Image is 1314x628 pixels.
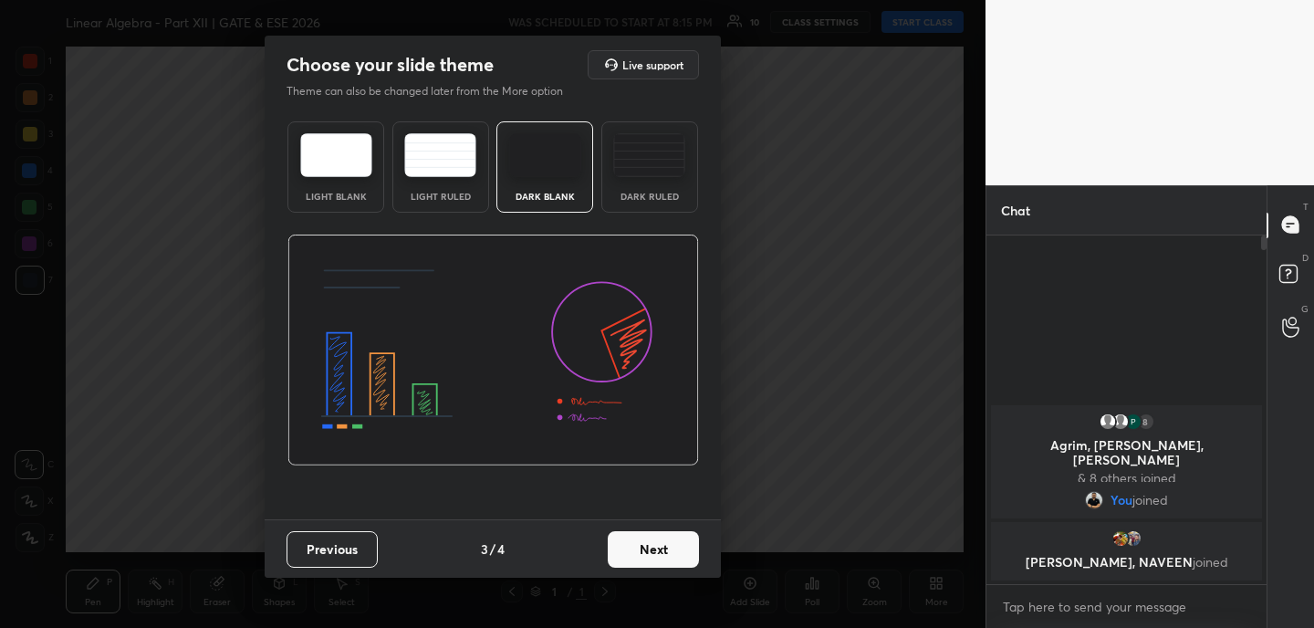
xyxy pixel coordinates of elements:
button: Next [608,531,699,568]
div: grid [986,402,1267,585]
h4: / [490,539,495,559]
div: Dark Ruled [613,192,686,201]
div: Light Blank [299,192,372,201]
img: lightTheme.e5ed3b09.svg [300,133,372,177]
span: You [1111,493,1132,508]
h5: Live support [622,59,683,70]
img: darkRuledTheme.de295e13.svg [613,133,685,177]
img: default.png [1099,413,1117,431]
img: default.png [1111,413,1130,431]
h2: Choose your slide theme [287,53,494,77]
p: D [1302,251,1309,265]
p: G [1301,302,1309,316]
h4: 4 [497,539,505,559]
img: 21ba39de09414f7bb15336d9e6dae7df.jpg [1124,529,1142,548]
p: Chat [986,186,1045,235]
p: [PERSON_NAME], NAVEEN [1002,555,1251,570]
img: darkThemeBanner.d06ce4a2.svg [287,235,699,466]
div: Dark Blank [508,192,581,201]
img: lightRuledTheme.5fabf969.svg [404,133,476,177]
button: Previous [287,531,378,568]
span: joined [1132,493,1168,508]
div: Light Ruled [404,192,477,201]
img: 42284038b01a46df82248997e2f8cdec.jpg [1124,413,1142,431]
img: 9107ca6834834495b00c2eb7fd6a1f67.jpg [1085,491,1103,509]
p: T [1303,200,1309,214]
h4: 3 [481,539,488,559]
span: joined [1193,553,1228,570]
img: e9c240ff75274104827f226b681b4d65.94873631_3 [1111,529,1130,548]
p: Agrim, [PERSON_NAME], [PERSON_NAME] [1002,438,1251,467]
p: Theme can also be changed later from the More option [287,83,582,99]
div: 8 [1137,413,1155,431]
p: & 8 others joined [1002,471,1251,486]
img: darkTheme.f0cc69e5.svg [509,133,581,177]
